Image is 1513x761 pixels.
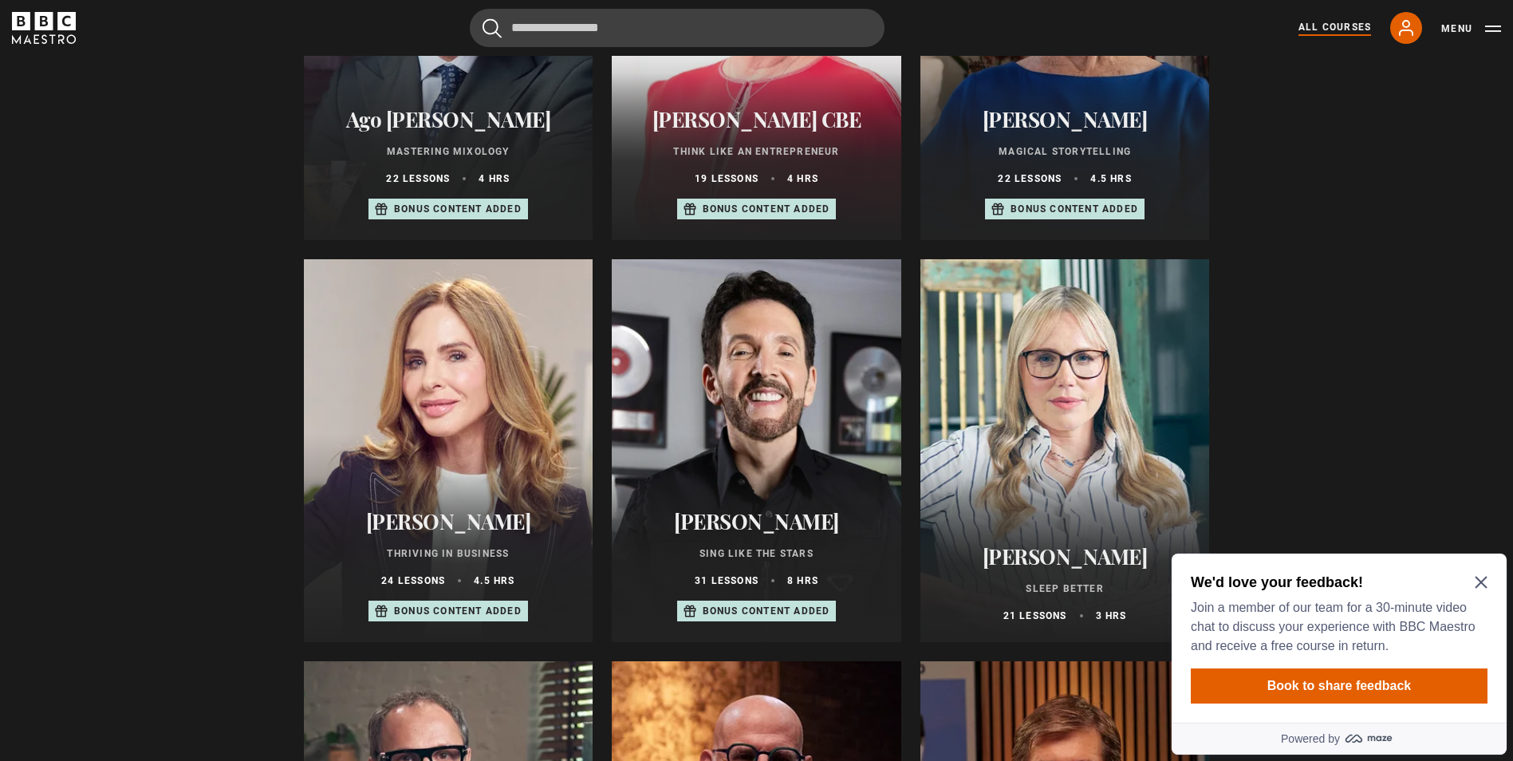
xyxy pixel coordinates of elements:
p: 21 lessons [1003,609,1067,623]
p: Mastering Mixology [323,144,574,159]
h2: Ago [PERSON_NAME] [323,107,574,132]
p: Bonus content added [703,604,830,618]
h2: [PERSON_NAME] [323,509,574,534]
p: Think Like an Entrepreneur [631,144,882,159]
a: Powered by maze [6,175,341,207]
button: Submit the search query [483,18,502,38]
button: Close Maze Prompt [309,29,322,41]
button: Toggle navigation [1441,21,1501,37]
h2: [PERSON_NAME] [940,544,1191,569]
h2: [PERSON_NAME] [940,107,1191,132]
p: 4.5 hrs [474,574,514,588]
p: 24 lessons [381,574,445,588]
p: Join a member of our team for a 30-minute video chat to discuss your experience with BBC Maestro ... [26,51,316,108]
p: Thriving in Business [323,546,574,561]
p: 3 hrs [1096,609,1127,623]
p: 22 lessons [998,172,1062,186]
a: [PERSON_NAME] Thriving in Business 24 lessons 4.5 hrs Bonus content added [304,259,593,642]
p: Bonus content added [394,202,522,216]
svg: BBC Maestro [12,12,76,44]
p: 4 hrs [787,172,818,186]
p: Bonus content added [394,604,522,618]
a: [PERSON_NAME] Sleep Better 21 lessons 3 hrs [920,259,1210,642]
p: 19 lessons [695,172,758,186]
p: 8 hrs [787,574,818,588]
h2: [PERSON_NAME] CBE [631,107,882,132]
h2: [PERSON_NAME] [631,509,882,534]
p: Bonus content added [703,202,830,216]
p: Sleep Better [940,582,1191,596]
h2: We'd love your feedback! [26,26,316,45]
p: 4.5 hrs [1090,172,1131,186]
p: Sing Like the Stars [631,546,882,561]
p: Magical Storytelling [940,144,1191,159]
a: All Courses [1298,20,1371,36]
p: 4 hrs [479,172,510,186]
input: Search [470,9,885,47]
a: [PERSON_NAME] Sing Like the Stars 31 lessons 8 hrs Bonus content added [612,259,901,642]
p: 22 lessons [386,172,450,186]
p: 31 lessons [695,574,758,588]
button: Book to share feedback [26,121,322,156]
p: Bonus content added [1011,202,1138,216]
div: Optional study invitation [6,6,341,207]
